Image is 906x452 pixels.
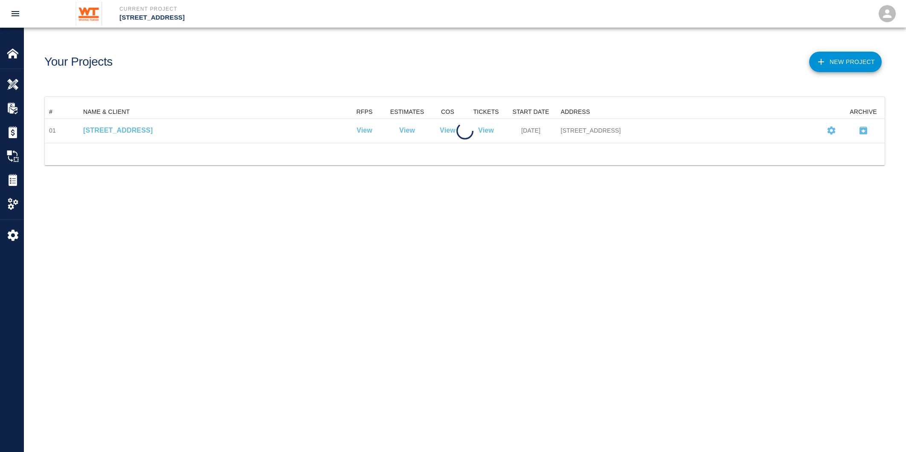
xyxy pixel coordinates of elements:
div: # [49,105,52,119]
button: open drawer [5,3,26,24]
div: NAME & CLIENT [83,105,130,119]
p: [STREET_ADDRESS] [119,13,499,23]
div: ARCHIVE [842,105,885,119]
div: # [45,105,79,119]
div: NAME & CLIENT [79,105,343,119]
a: View [478,125,494,136]
img: Whiting-Turner [75,2,102,26]
div: ESTIMATES [386,105,429,119]
div: ARCHIVE [850,105,877,119]
div: COS [429,105,467,119]
div: ADDRESS [557,105,821,119]
div: RFPS [343,105,386,119]
div: [STREET_ADDRESS] [561,126,817,135]
div: 01 [49,126,56,135]
div: RFPS [357,105,373,119]
a: View [440,125,456,136]
p: Current Project [119,5,499,13]
button: Settings [823,122,840,139]
a: [STREET_ADDRESS] [83,125,339,136]
div: TICKETS [473,105,499,119]
div: COS [441,105,454,119]
button: New Project [809,52,882,72]
div: START DATE [505,105,557,119]
a: View [357,125,372,136]
a: View [399,125,415,136]
div: ESTIMATES [390,105,424,119]
h1: Your Projects [44,55,113,69]
div: [DATE] [505,119,557,143]
div: ADDRESS [561,105,590,119]
div: START DATE [512,105,549,119]
div: TICKETS [467,105,505,119]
